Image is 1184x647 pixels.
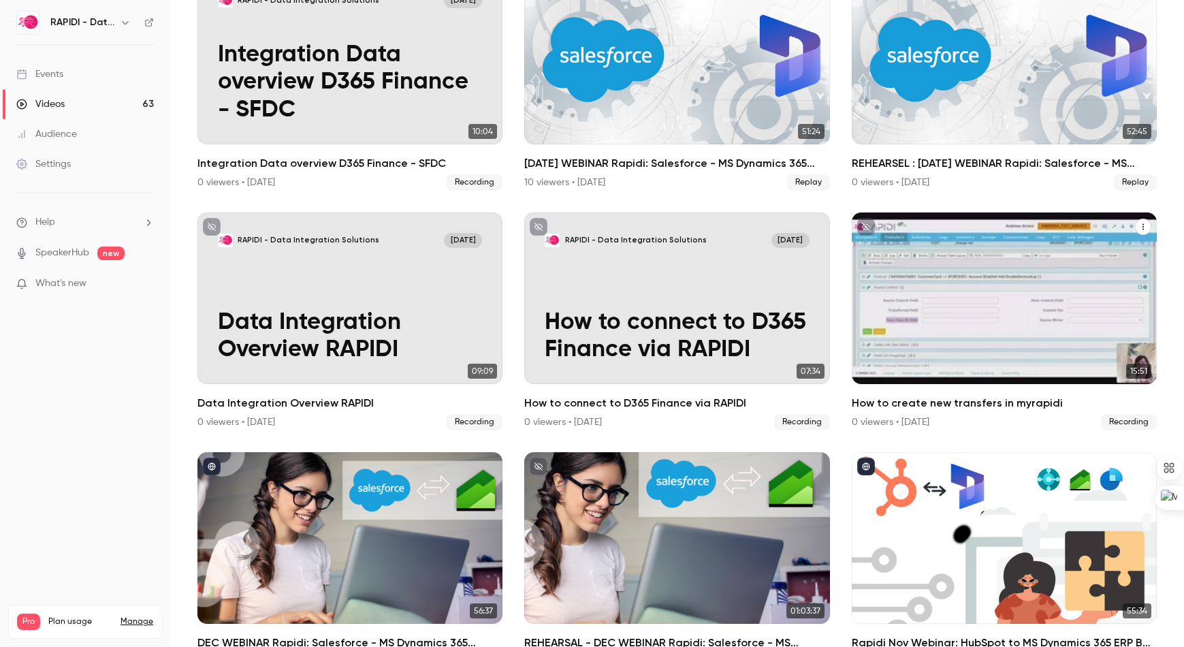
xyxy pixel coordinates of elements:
[197,395,502,411] h2: Data Integration Overview RAPIDI
[138,278,154,290] iframe: Noticeable Trigger
[524,415,602,429] div: 0 viewers • [DATE]
[470,603,497,618] span: 56:37
[218,233,233,248] img: Data Integration Overview RAPIDI
[52,87,122,96] div: Domain Overview
[38,22,67,33] div: v 4.0.25
[852,212,1157,430] li: How to create new transfers in myrapidi
[35,277,86,291] span: What's new
[35,35,150,46] div: Domain: [DOMAIN_NAME]
[786,603,825,618] span: 01:03:37
[1123,603,1151,618] span: 55:34
[530,218,547,236] button: unpublished
[203,218,221,236] button: unpublished
[444,233,482,248] span: [DATE]
[774,414,830,430] span: Recording
[524,212,829,430] li: How to connect to D365 Finance via RAPIDI
[787,174,830,191] span: Replay
[524,155,829,172] h2: [DATE] WEBINAR Rapidi: Salesforce - MS Dynamics 365 Business Central Integration
[524,176,605,189] div: 10 viewers • [DATE]
[852,176,929,189] div: 0 viewers • [DATE]
[17,12,39,33] img: RAPIDI - Data Integration Solutions
[16,157,71,171] div: Settings
[524,212,829,430] a: How to connect to D365 Finance via RAPIDIRAPIDI - Data Integration Solutions[DATE]How to connect ...
[121,616,153,627] a: Manage
[530,458,547,475] button: unpublished
[447,174,502,191] span: Recording
[48,616,112,627] span: Plan usage
[857,218,875,236] button: unpublished
[16,215,154,230] li: help-dropdown-opener
[1101,414,1157,430] span: Recording
[203,458,221,475] button: published
[97,247,125,260] span: new
[16,67,63,81] div: Events
[1126,364,1151,379] span: 15:51
[17,614,40,630] span: Pro
[218,309,483,364] p: Data Integration Overview RAPIDI
[545,309,810,364] p: How to connect to D365 Finance via RAPIDI
[197,415,275,429] div: 0 viewers • [DATE]
[197,212,502,430] a: Data Integration Overview RAPIDIRAPIDI - Data Integration Solutions[DATE]Data Integration Overvie...
[197,176,275,189] div: 0 viewers • [DATE]
[150,87,229,96] div: Keywords by Traffic
[197,155,502,172] h2: Integration Data overview D365 Finance - SFDC
[468,124,497,139] span: 10:04
[35,246,89,260] a: SpeakerHub
[218,42,483,124] p: Integration Data overview D365 Finance - SFDC
[852,415,929,429] div: 0 viewers • [DATE]
[135,86,146,97] img: tab_keywords_by_traffic_grey.svg
[798,124,825,139] span: 51:24
[857,458,875,475] button: published
[238,235,379,245] p: RAPIDI - Data Integration Solutions
[468,364,497,379] span: 09:09
[1123,124,1151,139] span: 52:45
[565,235,707,245] p: RAPIDI - Data Integration Solutions
[545,233,560,248] img: How to connect to D365 Finance via RAPIDI
[35,215,55,230] span: Help
[22,35,33,46] img: website_grey.svg
[852,395,1157,411] h2: How to create new transfers in myrapidi
[16,127,77,141] div: Audience
[447,414,502,430] span: Recording
[852,155,1157,172] h2: REHEARSEL : [DATE] WEBINAR Rapidi: Salesforce - MS Dynamics 365 Business Central Integration
[22,22,33,33] img: logo_orange.svg
[524,395,829,411] h2: How to connect to D365 Finance via RAPIDI
[852,212,1157,430] a: 15:51How to create new transfers in myrapidi0 viewers • [DATE]Recording
[197,212,502,430] li: Data Integration Overview RAPIDI
[1114,174,1157,191] span: Replay
[797,364,825,379] span: 07:34
[50,16,114,29] h6: RAPIDI - Data Integration Solutions
[16,97,65,111] div: Videos
[771,233,810,248] span: [DATE]
[37,86,48,97] img: tab_domain_overview_orange.svg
